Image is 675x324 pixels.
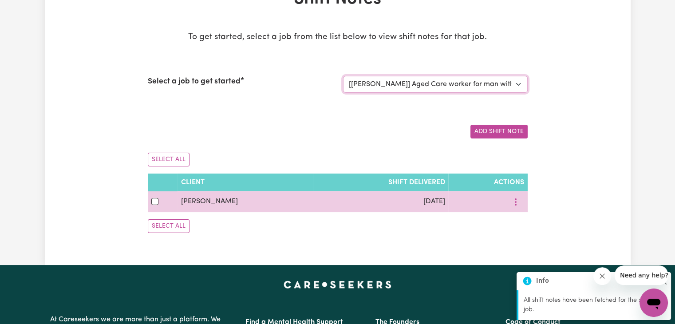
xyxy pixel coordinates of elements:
[313,191,448,212] td: [DATE]
[284,281,391,288] a: Careseekers home page
[148,153,189,166] button: Select All
[181,179,205,186] span: Client
[470,125,528,138] button: Add a new shift note for the selected job
[313,174,448,191] th: Shift delivered
[639,288,668,317] iframe: Button to launch messaging window
[148,76,241,87] label: Select a job to get started
[524,296,666,315] p: All shift notes have been fetched for the selected job.
[507,195,524,209] button: More options
[148,31,528,44] p: To get started, select a job from the list below to view shift notes for that job.
[181,198,238,205] span: [PERSON_NAME]
[615,265,668,285] iframe: Message from company
[148,219,189,233] button: Select All
[448,174,527,191] th: Actions
[5,6,54,13] span: Need any help?
[593,267,611,285] iframe: Close message
[536,276,549,286] strong: Info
